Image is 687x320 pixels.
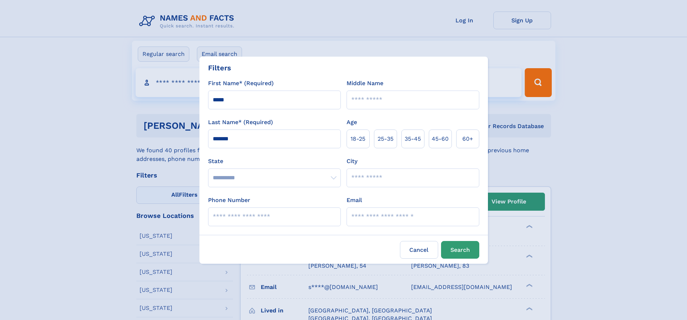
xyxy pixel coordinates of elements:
label: Last Name* (Required) [208,118,273,127]
span: 45‑60 [432,135,449,143]
label: First Name* (Required) [208,79,274,88]
label: State [208,157,341,166]
div: Filters [208,62,231,73]
span: 18‑25 [351,135,365,143]
label: Age [347,118,357,127]
label: Cancel [400,241,438,259]
label: Email [347,196,362,205]
label: City [347,157,357,166]
span: 35‑45 [405,135,421,143]
label: Phone Number [208,196,250,205]
label: Middle Name [347,79,383,88]
span: 25‑35 [378,135,393,143]
span: 60+ [462,135,473,143]
button: Search [441,241,479,259]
